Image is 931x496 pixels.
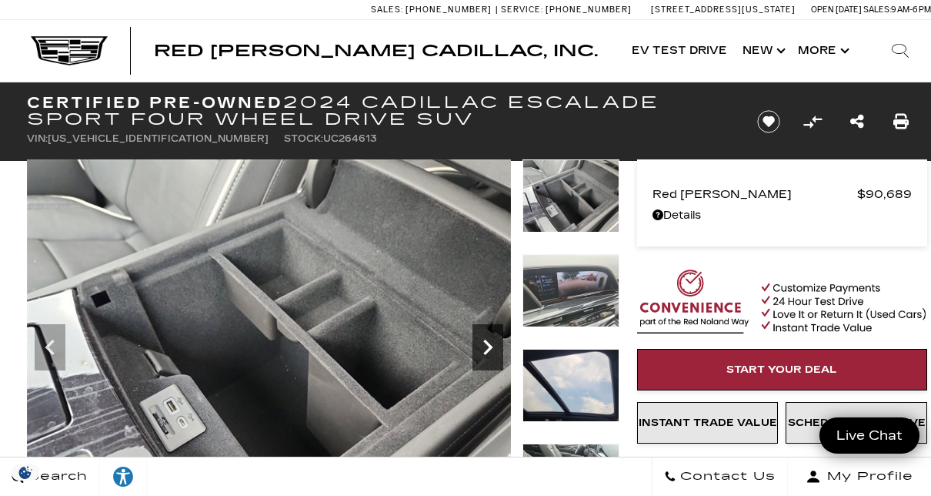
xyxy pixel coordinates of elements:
a: Service: [PHONE_NUMBER] [496,5,636,14]
div: Explore your accessibility options [100,465,146,488]
span: Schedule Test Drive [788,417,926,429]
a: Live Chat [819,417,919,454]
button: Open user profile menu [788,457,931,496]
a: Sales: [PHONE_NUMBER] [371,5,496,14]
button: Compare Vehicle [801,110,824,133]
span: [US_VEHICLE_IDENTIFICATION_NUMBER] [48,133,269,144]
a: Instant Trade Value [637,402,779,444]
span: VIN: [27,133,48,144]
span: Open [DATE] [811,5,862,15]
a: EV Test Drive [624,20,735,82]
button: Save vehicle [752,109,786,134]
span: 9 AM-6 PM [891,5,931,15]
img: Cadillac Dark Logo with Cadillac White Text [31,36,108,65]
span: Sales: [371,5,403,15]
span: Stock: [284,133,323,144]
span: Contact Us [676,466,776,488]
a: Share this Certified Pre-Owned 2024 Cadillac Escalade Sport Four Wheel Drive SUV [850,111,864,132]
a: [STREET_ADDRESS][US_STATE] [651,5,796,15]
span: Instant Trade Value [639,417,777,429]
span: Search [24,466,88,488]
a: New [735,20,790,82]
a: Details [652,205,912,226]
span: Red [PERSON_NAME] Cadillac, Inc. [154,42,598,60]
section: Click to Open Cookie Consent Modal [8,464,43,481]
div: Next [472,324,503,370]
span: [PHONE_NUMBER] [546,5,632,15]
a: Schedule Test Drive [786,402,927,444]
span: Red [PERSON_NAME] [652,183,857,205]
span: UC264613 [323,133,377,144]
span: [PHONE_NUMBER] [405,5,492,15]
strong: Certified Pre-Owned [27,93,283,112]
span: Live Chat [829,427,910,444]
div: Previous [35,324,65,370]
img: Certified Used 2024 Crystal White Tricoat Cadillac Sport image 19 [522,159,619,233]
span: Sales: [863,5,891,15]
a: Contact Us [652,457,788,496]
span: Start Your Deal [726,364,837,376]
h1: 2024 Cadillac Escalade Sport Four Wheel Drive SUV [27,94,731,128]
a: Red [PERSON_NAME] Cadillac, Inc. [154,43,598,59]
img: Certified Used 2024 Crystal White Tricoat Cadillac Sport image 21 [522,349,619,422]
a: Red [PERSON_NAME] $90,689 [652,183,912,205]
a: Print this Certified Pre-Owned 2024 Cadillac Escalade Sport Four Wheel Drive SUV [893,111,909,132]
img: Certified Used 2024 Crystal White Tricoat Cadillac Sport image 20 [522,254,619,327]
span: $90,689 [857,183,912,205]
a: Explore your accessibility options [100,457,147,496]
button: More [790,20,854,82]
span: My Profile [821,466,913,488]
img: Opt-Out Icon [8,464,43,481]
a: Start Your Deal [637,349,927,390]
span: Service: [501,5,543,15]
div: Search [869,20,931,82]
